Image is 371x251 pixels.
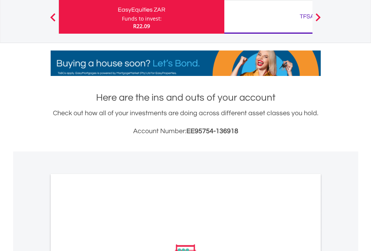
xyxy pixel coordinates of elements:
div: EasyEquities ZAR [63,4,220,15]
h3: Account Number: [51,126,321,137]
span: EE95754-136918 [186,128,238,135]
div: Funds to invest: [122,15,162,22]
h1: Here are the ins and outs of your account [51,91,321,104]
img: EasyMortage Promotion Banner [51,50,321,76]
div: Check out how all of your investments are doing across different asset classes you hold. [51,108,321,137]
button: Previous [45,17,60,24]
span: R22.09 [133,22,150,30]
button: Next [311,17,326,24]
